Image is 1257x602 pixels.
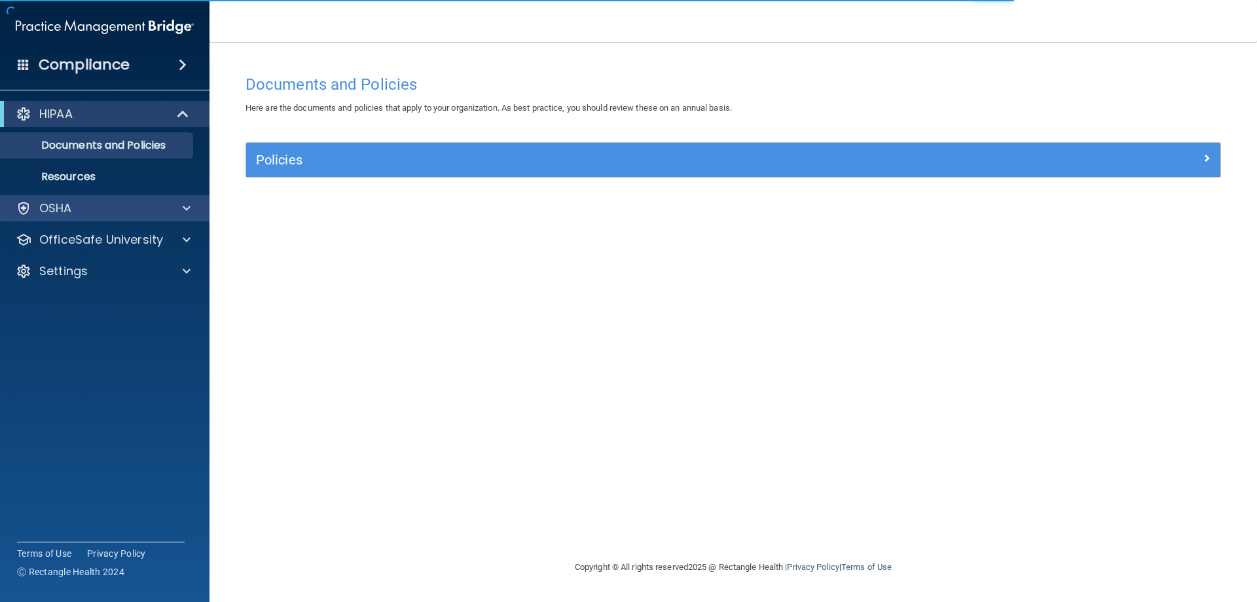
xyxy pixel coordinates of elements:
span: Ⓒ Rectangle Health 2024 [17,565,124,578]
a: Settings [16,263,191,279]
h4: Compliance [39,56,130,74]
div: Copyright © All rights reserved 2025 @ Rectangle Health | | [494,546,972,588]
a: Terms of Use [841,562,892,572]
p: Settings [39,263,88,279]
p: OSHA [39,200,72,216]
a: OSHA [16,200,191,216]
p: HIPAA [39,106,73,122]
h5: Policies [256,153,967,167]
a: Terms of Use [17,547,71,560]
span: Here are the documents and policies that apply to your organization. As best practice, you should... [246,103,732,113]
img: PMB logo [16,14,194,40]
h4: Documents and Policies [246,76,1221,93]
p: OfficeSafe University [39,232,163,248]
a: Privacy Policy [787,562,839,572]
p: Resources [9,170,187,183]
a: Privacy Policy [87,547,146,560]
a: Policies [256,149,1211,170]
p: Documents and Policies [9,139,187,152]
a: OfficeSafe University [16,232,191,248]
a: HIPAA [16,106,190,122]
